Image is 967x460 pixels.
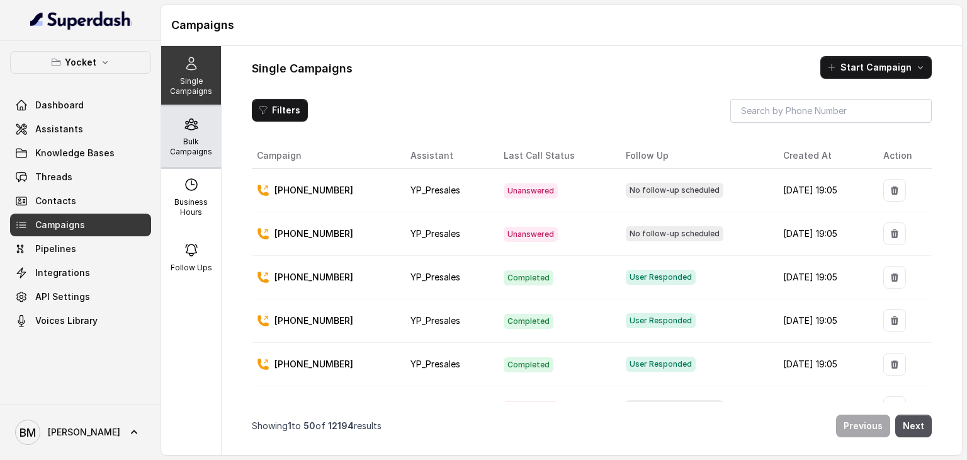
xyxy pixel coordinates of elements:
[836,415,890,437] button: Previous
[10,142,151,164] a: Knowledge Bases
[773,343,873,386] td: [DATE] 19:05
[10,190,151,212] a: Contacts
[616,143,773,169] th: Follow Up
[166,137,216,157] p: Bulk Campaigns
[328,420,354,431] span: 12194
[10,415,151,450] a: [PERSON_NAME]
[895,415,932,437] button: Next
[504,227,558,242] span: Unanswered
[410,315,460,326] span: YP_Presales
[773,386,873,430] td: [DATE] 19:05
[626,270,696,285] span: User Responded
[504,357,553,372] span: Completed
[10,262,151,284] a: Integrations
[410,228,460,239] span: YP_Presales
[35,123,83,135] span: Assistants
[35,147,115,159] span: Knowledge Bases
[10,285,151,308] a: API Settings
[10,166,151,188] a: Threads
[65,55,96,70] p: Yocket
[400,143,494,169] th: Assistant
[873,143,932,169] th: Action
[10,309,151,332] a: Voices Library
[303,420,315,431] span: 50
[252,59,353,79] h1: Single Campaigns
[504,183,558,198] span: Unanswered
[35,290,90,303] span: API Settings
[626,357,696,372] span: User Responded
[20,426,36,439] text: BM
[35,195,76,207] span: Contacts
[171,263,212,273] p: Follow Ups
[30,10,132,30] img: light.svg
[166,197,216,217] p: Business Hours
[773,212,873,256] td: [DATE] 19:05
[288,420,291,431] span: 1
[35,219,85,231] span: Campaigns
[48,426,120,439] span: [PERSON_NAME]
[274,401,353,414] p: [PHONE_NUMBER]
[504,401,558,416] span: Unanswered
[626,226,723,241] span: No follow-up scheduled
[35,99,84,112] span: Dashboard
[626,183,723,198] span: No follow-up scheduled
[274,358,353,371] p: [PHONE_NUMBER]
[10,238,151,260] a: Pipelines
[35,314,98,327] span: Voices Library
[274,271,353,284] p: [PHONE_NUMBER]
[10,214,151,236] a: Campaigns
[274,227,353,240] p: [PHONE_NUMBER]
[494,143,616,169] th: Last Call Status
[410,272,460,282] span: YP_Presales
[252,407,932,445] nav: Pagination
[274,184,353,197] p: [PHONE_NUMBER]
[35,243,76,255] span: Pipelines
[166,76,216,96] p: Single Campaigns
[410,185,460,195] span: YP_Presales
[730,99,932,123] input: Search by Phone Number
[171,15,952,35] h1: Campaigns
[410,359,460,369] span: YP_Presales
[252,420,382,432] p: Showing to of results
[626,400,723,415] span: No follow-up scheduled
[252,99,308,122] button: Filters
[10,51,151,74] button: Yocket
[773,143,873,169] th: Created At
[820,56,932,79] button: Start Campaign
[252,143,400,169] th: Campaign
[274,314,353,327] p: [PHONE_NUMBER]
[35,267,90,279] span: Integrations
[10,94,151,117] a: Dashboard
[35,171,72,183] span: Threads
[504,270,553,285] span: Completed
[773,256,873,299] td: [DATE] 19:05
[773,299,873,343] td: [DATE] 19:05
[504,314,553,329] span: Completed
[10,118,151,141] a: Assistants
[626,313,696,328] span: User Responded
[773,169,873,212] td: [DATE] 19:05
